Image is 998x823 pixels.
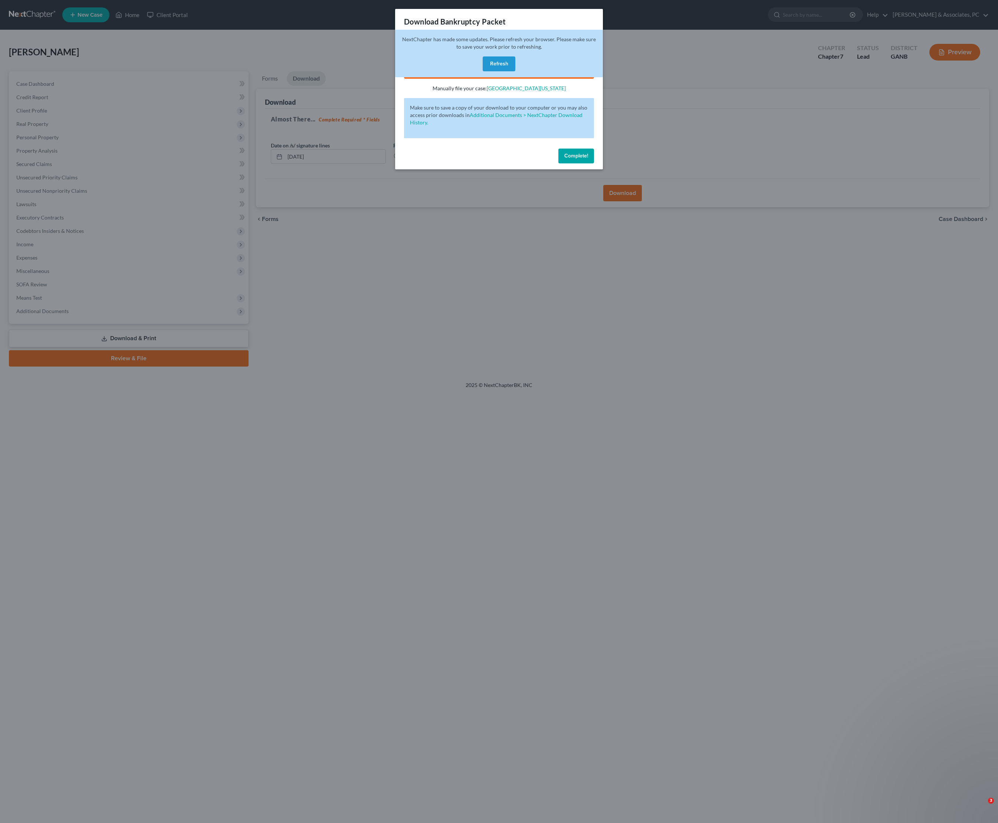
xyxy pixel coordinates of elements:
span: NextChapter has made some updates. Please refresh your browser. Please make sure to save your wor... [402,36,596,50]
a: [GEOGRAPHIC_DATA][US_STATE] [487,85,566,91]
p: Make sure to save a copy of your download to your computer or you may also access prior downloads in [410,104,588,126]
span: 3 [988,798,994,804]
h3: Download Bankruptcy Packet [404,16,506,27]
button: Refresh [483,56,515,71]
span: Complete! [564,153,588,159]
iframe: Intercom live chat [973,798,991,816]
button: Complete! [558,149,594,163]
p: Manually file your case: [404,85,594,92]
a: Additional Documents > NextChapter Download History. [410,112,582,126]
